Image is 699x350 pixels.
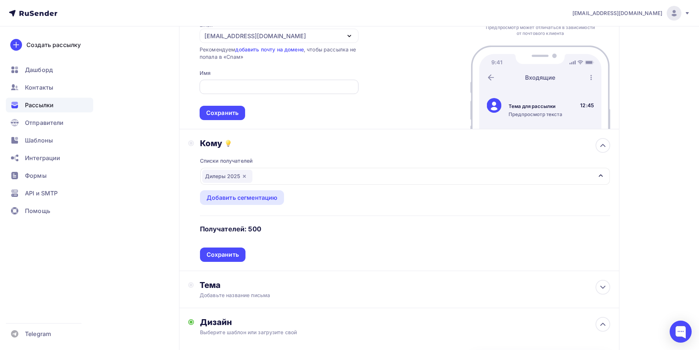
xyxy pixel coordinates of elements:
[200,317,610,327] div: Дизайн
[572,10,662,17] span: [EMAIL_ADDRESS][DOMAIN_NAME]
[200,280,345,290] div: Тема
[200,69,211,77] div: Имя
[25,189,58,198] span: API и SMTP
[25,65,53,74] span: Дашборд
[25,206,50,215] span: Помощь
[6,115,93,130] a: Отправители
[200,329,569,336] div: Выберите шаблон или загрузите свой
[200,29,358,43] button: [EMAIL_ADDRESS][DOMAIN_NAME]
[200,46,358,61] div: Рекомендуем , чтобы рассылка не попала в «Спам»
[25,329,51,338] span: Telegram
[25,136,53,145] span: Шаблоны
[207,250,239,259] div: Сохранить
[25,101,54,109] span: Рассылки
[580,102,594,109] div: 12:45
[25,118,64,127] span: Отправители
[25,154,60,162] span: Интеграции
[200,167,610,185] button: Дилеры 2025
[25,171,47,180] span: Формы
[207,193,278,202] div: Добавить сегментацию
[6,80,93,95] a: Контакты
[572,6,690,21] a: [EMAIL_ADDRESS][DOMAIN_NAME]
[25,83,53,92] span: Контакты
[200,225,261,234] h4: Получателей: 500
[6,168,93,183] a: Формы
[6,98,93,112] a: Рассылки
[202,170,252,183] div: Дилеры 2025
[235,46,303,53] a: добавить почту на домене
[509,103,562,109] div: Тема для рассылки
[200,292,330,299] div: Добавьте название письма
[6,133,93,148] a: Шаблоны
[200,157,253,165] div: Списки получателей
[6,62,93,77] a: Дашборд
[484,25,597,36] div: Предпросмотр может отличаться в зависимости от почтового клиента
[26,40,81,49] div: Создать рассылку
[509,111,562,118] div: Предпросмотр текста
[204,32,306,40] div: [EMAIL_ADDRESS][DOMAIN_NAME]
[200,138,610,148] div: Кому
[206,109,239,117] div: Сохранить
